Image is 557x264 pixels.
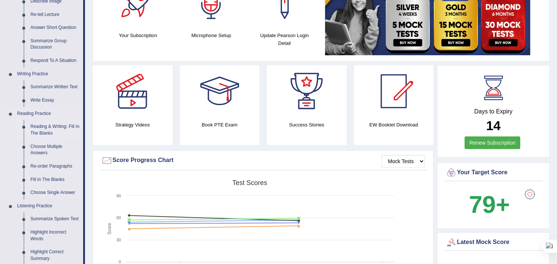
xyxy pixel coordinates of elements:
[465,136,521,149] a: Renew Subscription
[27,212,83,226] a: Summarize Spoken Text
[446,108,541,115] h4: Days to Expiry
[27,186,83,199] a: Choose Single Answer
[354,121,434,129] h4: EW Booklet Download
[105,32,171,39] h4: Your Subscription
[14,67,83,81] a: Writing Practice
[119,260,121,264] text: 0
[27,94,83,107] a: Write Essay
[27,80,83,94] a: Summarize Written Text
[14,199,83,213] a: Listening Practice
[117,215,121,220] text: 60
[469,191,510,218] b: 79+
[232,179,267,187] tspan: Test scores
[27,226,83,245] a: Highlight Incorrect Words
[101,155,425,166] div: Score Progress Chart
[14,107,83,121] a: Reading Practice
[27,120,83,140] a: Reading & Writing: Fill In The Blanks
[117,238,121,242] text: 30
[267,121,347,129] h4: Success Stories
[27,173,83,187] a: Fill In The Blanks
[27,21,83,34] a: Answer Short Question
[27,34,83,54] a: Summarize Group Discussion
[446,237,541,248] div: Latest Mock Score
[27,8,83,22] a: Re-tell Lecture
[252,32,318,47] h4: Update Pearson Login Detail
[117,194,121,198] text: 90
[27,54,83,67] a: Respond To A Situation
[486,118,501,133] b: 14
[178,32,245,39] h4: Microphone Setup
[27,140,83,160] a: Choose Multiple Answers
[93,121,173,129] h4: Strategy Videos
[180,121,260,129] h4: Book PTE Exam
[107,223,112,235] tspan: Score
[27,160,83,173] a: Re-order Paragraphs
[446,167,541,178] div: Your Target Score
